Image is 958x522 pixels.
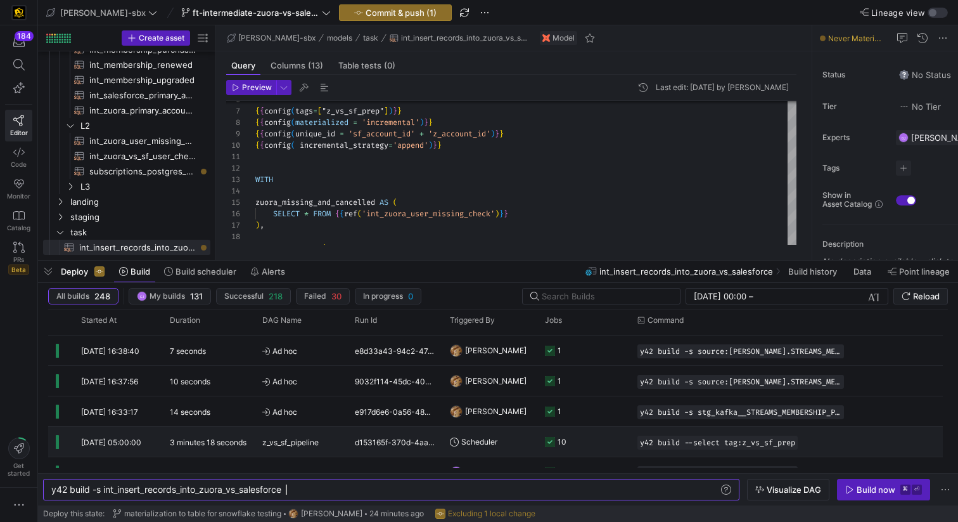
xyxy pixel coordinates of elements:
[397,106,402,116] span: }
[355,288,421,304] button: In progress0
[353,117,357,127] span: =
[5,173,32,205] a: Monitor
[893,288,948,304] button: Reload
[264,129,291,139] span: config
[264,117,291,127] span: config
[226,151,240,162] div: 11
[324,30,355,46] button: models
[56,292,89,301] span: All builds
[882,261,955,282] button: Point lineage
[226,117,240,128] div: 8
[60,8,146,18] span: [PERSON_NAME]-sbx
[260,220,264,230] span: ,
[89,73,196,88] span: int_membership_upgraded​​​​​​​​​​
[190,291,203,301] span: 131
[51,484,255,495] span: y42 build -s int_insert_records_into_zuora_vs_sale
[43,118,210,133] div: Press SPACE to select this row.
[89,103,196,118] span: int_zuora_primary_accounts​​​​​​​​​​
[113,261,156,282] button: Build
[384,62,395,70] span: (0)
[450,466,463,479] div: GJ
[437,140,442,150] span: }
[357,209,362,219] span: (
[362,117,419,127] span: 'incremental'
[295,129,335,139] span: unique_id
[43,209,210,225] div: Press SPACE to select this row.
[899,101,941,112] span: No Tier
[871,8,925,18] span: Lineage view
[43,133,210,148] a: int_zuora_user_missing_check​​​​​​​​​​
[640,347,841,356] span: y42 build -s source:[PERSON_NAME].STREAMS_MEMBERSHIP_RENEWED_913246676
[335,209,340,219] span: {
[262,367,340,396] span: Ad hoc
[347,336,442,365] div: e8d33a43-94c2-474b-b6f7-d4c07f34f47c
[273,209,300,219] span: SELECT
[43,57,210,72] a: int_membership_renewed​​​​​​​​​​
[295,117,348,127] span: materialized
[369,509,424,518] span: 24 minutes ago
[80,179,208,194] span: L3
[260,140,264,150] span: {
[388,106,393,116] span: )
[43,179,210,194] div: Press SPACE to select this row.
[822,164,886,173] span: Tags
[788,266,837,277] span: Build history
[896,67,954,83] button: No statusNo Status
[304,292,326,301] span: Failed
[558,336,561,365] div: 1
[347,427,442,457] div: d153165f-370d-4aae-b21e-01d3f8f59e06
[899,101,909,112] img: No tier
[43,240,210,255] div: Press SPACE to select this row.
[295,106,313,116] span: tags
[43,148,210,164] div: Press SPACE to select this row.
[640,408,841,417] span: y42 build -s stg_kafka__STREAMS_MEMBERSHIP_PURCHASED_2075665259
[747,479,829,500] button: Visualize DAG
[43,88,210,103] a: int_salesforce_primary_account​​​​​​​​​​
[837,479,930,500] button: Build now⌘⏎
[5,433,32,482] button: Getstarted
[308,62,323,70] span: (13)
[43,148,210,164] a: int_zuora_vs_sf_user_check​​​​​​​​​​
[255,484,281,495] span: sforce
[393,106,397,116] span: }
[465,336,527,365] span: [PERSON_NAME]
[545,316,562,325] span: Jobs
[110,506,427,522] button: materialization to table for snowflake testinghttps://storage.googleapis.com/y42-prod-data-exchan...
[355,316,377,325] span: Run Id
[260,129,264,139] span: {
[912,485,922,495] kbd: ⏎
[224,30,319,46] button: [PERSON_NAME]-sbx
[5,141,32,173] a: Code
[7,224,30,232] span: Catalog
[384,106,388,116] span: ]
[822,70,886,79] span: Status
[48,288,118,304] button: All builds248
[900,485,910,495] kbd: ⌘
[640,438,795,447] span: y42 build --select tag:z_vs_sf_prep
[255,140,260,150] span: {
[339,4,452,21] button: Commit & push (1)
[70,195,208,209] span: landing
[896,98,944,115] button: No tierNo Tier
[255,106,260,116] span: {
[264,106,291,116] span: config
[81,316,117,325] span: Started At
[822,133,886,142] span: Experts
[242,83,272,92] span: Preview
[428,117,433,127] span: }
[10,129,28,136] span: Editor
[43,103,210,118] a: int_zuora_primary_accounts​​​​​​​​​​
[640,377,841,386] span: y42 build -s source:[PERSON_NAME].STREAMS_MEMBERSHIP_PURCHASED_2075665259
[347,366,442,396] div: 9032f114-45dc-400a-9833-478117516e1d
[656,83,789,92] div: Last edit: [DATE] by [PERSON_NAME]
[5,205,32,237] a: Catalog
[419,117,424,127] span: )
[288,509,298,519] img: https://storage.googleapis.com/y42-prod-data-exchange/images/1Nvl5cecG3s9yuu18pSpZlzl4PBNfpIlp06V...
[828,33,896,43] span: Never Materialized
[542,34,550,42] img: undefined
[13,256,24,263] span: PRs
[857,485,895,495] div: Build now
[499,129,504,139] span: }
[495,129,499,139] span: }
[43,509,105,518] span: Deploy this state:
